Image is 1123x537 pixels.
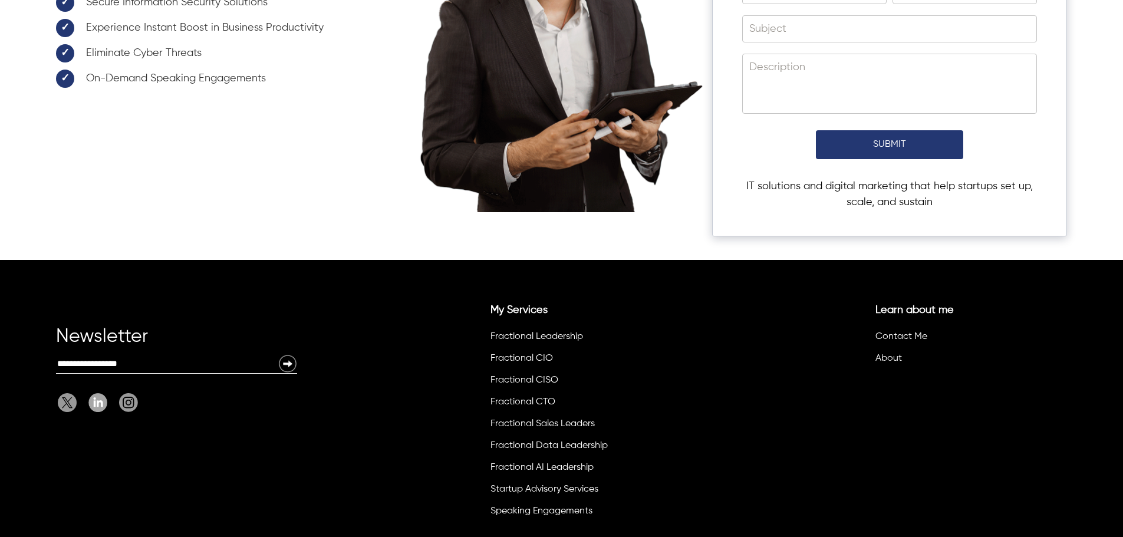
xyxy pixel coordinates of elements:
button: Submit [816,130,963,159]
a: Fractional CISO [490,375,558,385]
li: Contact Me [874,328,1061,350]
a: Fractional CIO [490,354,553,363]
span: Experience Instant Boost in Business Productivity [86,20,324,36]
li: Fractional Data Leadership [489,437,676,459]
span: Eliminate Cyber Threats [86,45,202,61]
a: Speaking Engagements [490,506,592,516]
li: Fractional CTO [489,393,676,415]
span: On-Demand Speaking Engagements [86,71,266,87]
a: My Services [490,305,548,315]
a: About [875,354,902,363]
a: Fractional Data Leadership [490,441,608,450]
li: Fractional CIO [489,350,676,371]
li: Fractional Sales Leaders [489,415,676,437]
a: Learn about me [875,305,954,315]
li: Startup Advisory Services [489,480,676,502]
a: Fractional Leadership [490,332,583,341]
li: Speaking Engagements [489,502,676,524]
p: IT solutions and digital marketing that help startups set up, scale, and sustain [742,179,1037,210]
a: Contact Me [875,332,927,341]
a: Fractional CTO [490,397,555,407]
a: Fractional AI Leadership [490,463,594,472]
li: Fractional AI Leadership [489,459,676,480]
a: Startup Advisory Services [490,485,598,494]
a: Linkedin [83,393,113,412]
li: Fractional CISO [489,371,676,393]
a: Fractional Sales Leaders [490,419,595,429]
img: Linkedin [88,393,107,411]
a: Twitter [58,393,83,412]
div: Newsletter [56,331,297,354]
li: About [874,350,1061,371]
img: Newsletter Submit [278,354,297,373]
img: Instagram [119,393,138,412]
li: Fractional Leadership [489,328,676,350]
a: Instagram [113,393,138,412]
img: Twitter [58,393,77,412]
